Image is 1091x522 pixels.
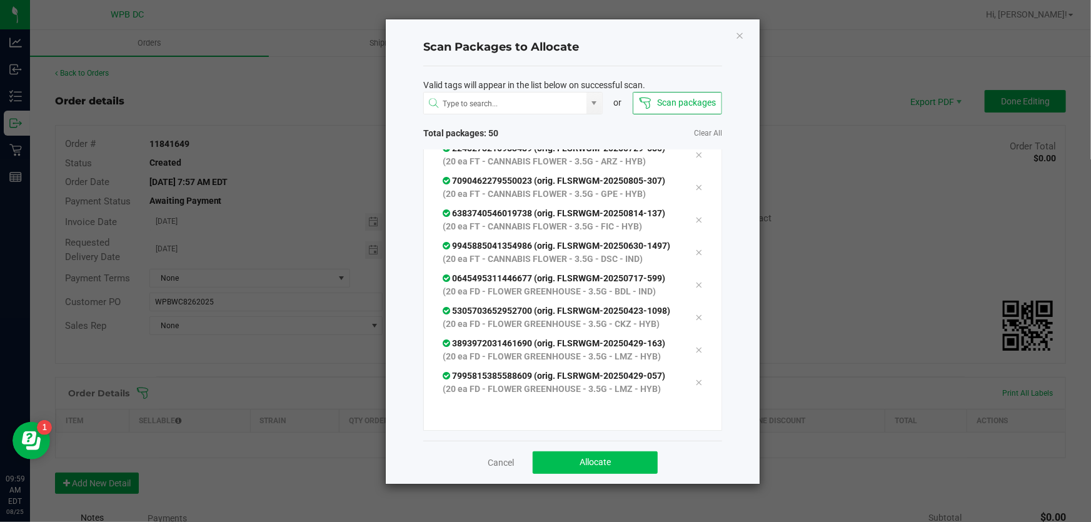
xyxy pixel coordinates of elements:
p: (20 ea FT - CANNABIS FLOWER - 3.5G - GPE - HYB) [443,188,676,201]
span: Total packages: 50 [423,127,573,140]
div: Remove tag [686,245,712,260]
p: (20 ea FT - CANNABIS FLOWER - 3.5G - DSC - IND) [443,253,676,266]
p: (20 ea FT - CANNABIS FLOWER - 3.5G - FIC - HYB) [443,220,676,233]
div: Remove tag [686,148,712,163]
span: In Sync [443,143,452,153]
span: 2248273215983489 (orig. FLSRWGM-20250729-685) [443,143,665,153]
p: (20 ea FD - FLOWER GREENHOUSE - 3.5G - LMZ - HYB) [443,383,676,396]
span: In Sync [443,273,452,283]
div: Remove tag [686,213,712,228]
span: 3893972031461690 (orig. FLSRWGM-20250429-163) [443,338,665,348]
button: Scan packages [633,92,722,114]
button: Allocate [533,451,658,474]
p: (20 ea FD - FLOWER GREENHOUSE - 3.5G - CKZ - HYB) [443,318,676,331]
h4: Scan Packages to Allocate [423,39,722,56]
span: In Sync [443,338,452,348]
span: Valid tags will appear in the list below on successful scan. [423,79,645,92]
span: 7090462279550023 (orig. FLSRWGM-20250805-307) [443,176,665,186]
iframe: Resource center unread badge [37,420,52,435]
div: or [603,96,633,109]
span: 7995815385588609 (orig. FLSRWGM-20250429-057) [443,371,665,381]
div: Remove tag [686,278,712,293]
span: In Sync [443,176,452,186]
p: (20 ea FD - FLOWER GREENHOUSE - 3.5G - LMZ - HYB) [443,350,676,363]
button: Close [735,28,744,43]
input: NO DATA FOUND [424,93,586,115]
p: (20 ea FT - CANNABIS FLOWER - 3.5G - ARZ - HYB) [443,155,676,168]
div: Remove tag [686,180,712,195]
span: 5305703652952700 (orig. FLSRWGM-20250423-1098) [443,306,670,316]
span: In Sync [443,306,452,316]
div: Remove tag [686,375,712,390]
span: Allocate [580,457,611,467]
div: Remove tag [686,310,712,325]
span: In Sync [443,208,452,218]
iframe: Resource center [13,422,50,459]
div: Remove tag [686,343,712,358]
span: 6383740546019738 (orig. FLSRWGM-20250814-137) [443,208,665,218]
span: In Sync [443,371,452,381]
p: (20 ea FD - FLOWER GREENHOUSE - 3.5G - BDL - IND) [443,285,676,298]
span: In Sync [443,241,452,251]
a: Clear All [694,128,722,139]
span: 0645495311446677 (orig. FLSRWGM-20250717-599) [443,273,665,283]
a: Cancel [488,456,514,469]
span: 9945885041354986 (orig. FLSRWGM-20250630-1497) [443,241,670,251]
